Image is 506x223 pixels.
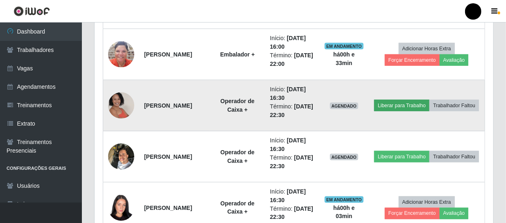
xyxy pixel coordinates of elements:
strong: [PERSON_NAME] [144,102,192,109]
img: 1732392011322.jpeg [108,41,134,68]
li: Início: [270,187,314,205]
strong: há 00 h e 33 min [333,51,355,66]
img: 1689018111072.jpeg [108,87,134,124]
strong: Operador de Caixa + [220,200,254,215]
button: Liberar para Trabalho [374,100,429,111]
li: Término: [270,153,314,171]
time: [DATE] 16:30 [270,188,306,203]
li: Início: [270,34,314,51]
button: Trabalhador Faltou [429,100,479,111]
time: [DATE] 16:00 [270,35,306,50]
span: EM ANDAMENTO [325,43,364,50]
img: CoreUI Logo [14,6,50,16]
strong: [PERSON_NAME] [144,51,192,58]
span: EM ANDAMENTO [325,196,364,203]
button: Forçar Encerramento [385,54,440,66]
li: Início: [270,85,314,102]
strong: Operador de Caixa + [220,98,254,113]
li: Término: [270,205,314,222]
strong: há 00 h e 03 min [333,205,355,220]
button: Liberar para Trabalho [374,151,429,162]
button: Adicionar Horas Extra [399,43,455,54]
li: Término: [270,51,314,68]
strong: [PERSON_NAME] [144,205,192,211]
span: AGENDADO [330,154,359,160]
button: Forçar Encerramento [385,208,440,219]
span: AGENDADO [330,103,359,109]
li: Início: [270,136,314,153]
strong: Operador de Caixa + [220,149,254,164]
strong: [PERSON_NAME] [144,153,192,160]
button: Avaliação [440,54,469,66]
strong: Embalador + [220,51,255,58]
button: Adicionar Horas Extra [399,196,455,208]
img: 1725217718320.jpeg [108,139,134,174]
li: Término: [270,102,314,119]
button: Trabalhador Faltou [429,151,479,162]
time: [DATE] 16:30 [270,86,306,101]
time: [DATE] 16:30 [270,137,306,152]
button: Avaliação [440,208,469,219]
